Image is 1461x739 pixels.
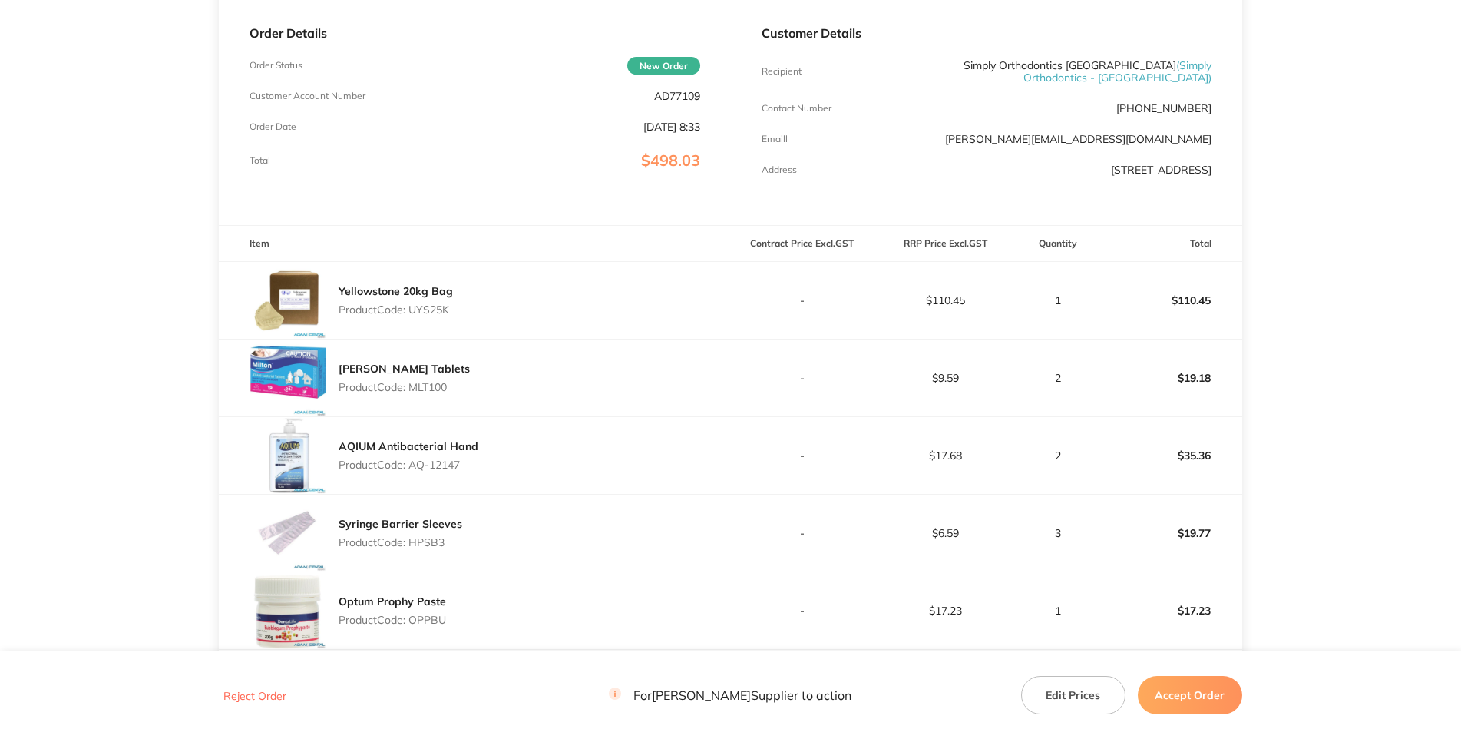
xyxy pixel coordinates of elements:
[250,121,296,132] p: Order Date
[1016,226,1099,262] th: Quantity
[762,134,788,144] p: Emaill
[250,340,326,416] img: NDhvbDEwdQ
[339,614,446,626] p: Product Code: OPPBU
[874,294,1016,307] p: $110.45
[339,517,462,531] a: Syringe Barrier Sleeves
[219,688,291,702] button: Reject Order
[1099,592,1241,629] p: $17.23
[1023,58,1211,85] span: ( Simply Orthodontics - [GEOGRAPHIC_DATA] )
[1017,527,1098,539] p: 3
[731,226,874,262] th: Contract Price Excl. GST
[1099,282,1241,319] p: $110.45
[1017,294,1098,307] p: 1
[874,605,1016,617] p: $17.23
[762,103,831,114] p: Contact Number
[609,688,851,702] p: For [PERSON_NAME] Supplier to action
[732,449,873,462] p: -
[339,595,446,608] a: Optum Prophy Paste
[339,439,478,453] a: AQIUM Antibacterial Hand
[732,372,873,384] p: -
[339,284,453,298] a: Yellowstone 20kg Bag
[1021,675,1125,714] button: Edit Prices
[250,155,270,166] p: Total
[945,132,1211,146] a: [PERSON_NAME][EMAIL_ADDRESS][DOMAIN_NAME]
[627,57,700,75] span: New Order
[643,121,700,133] p: [DATE] 8:33
[1099,437,1241,474] p: $35.36
[911,59,1211,84] p: Simply Orthodontics [GEOGRAPHIC_DATA]
[874,527,1016,539] p: $6.59
[641,151,700,170] span: $498.03
[874,226,1016,262] th: RRP Price Excl. GST
[762,164,797,175] p: Address
[874,449,1016,462] p: $17.68
[339,381,470,393] p: Product Code: MLT100
[339,536,462,548] p: Product Code: HPSB3
[250,572,326,649] img: cGpzMWlkbA
[339,362,470,376] a: [PERSON_NAME] Tablets
[1017,605,1098,617] p: 1
[1099,515,1241,552] p: $19.77
[732,294,873,307] p: -
[732,605,873,617] p: -
[219,226,730,262] th: Item
[1099,226,1242,262] th: Total
[762,66,802,77] p: Recipient
[339,303,453,316] p: Product Code: UYS25K
[1017,372,1098,384] p: 2
[874,372,1016,384] p: $9.59
[250,91,365,101] p: Customer Account Number
[1116,102,1211,114] p: [PHONE_NUMBER]
[1138,675,1242,714] button: Accept Order
[250,60,302,71] p: Order Status
[339,459,478,471] p: Product Code: AQ-12147
[250,262,326,339] img: ZHNuMTRyZQ
[1111,164,1211,176] p: [STREET_ADDRESS]
[1017,449,1098,462] p: 2
[654,90,700,102] p: AD77109
[732,527,873,539] p: -
[1099,360,1241,396] p: $19.18
[250,417,326,494] img: eDduZHU0cA
[250,26,699,40] p: Order Details
[762,26,1211,40] p: Customer Details
[250,495,326,572] img: aTdld2Q5dg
